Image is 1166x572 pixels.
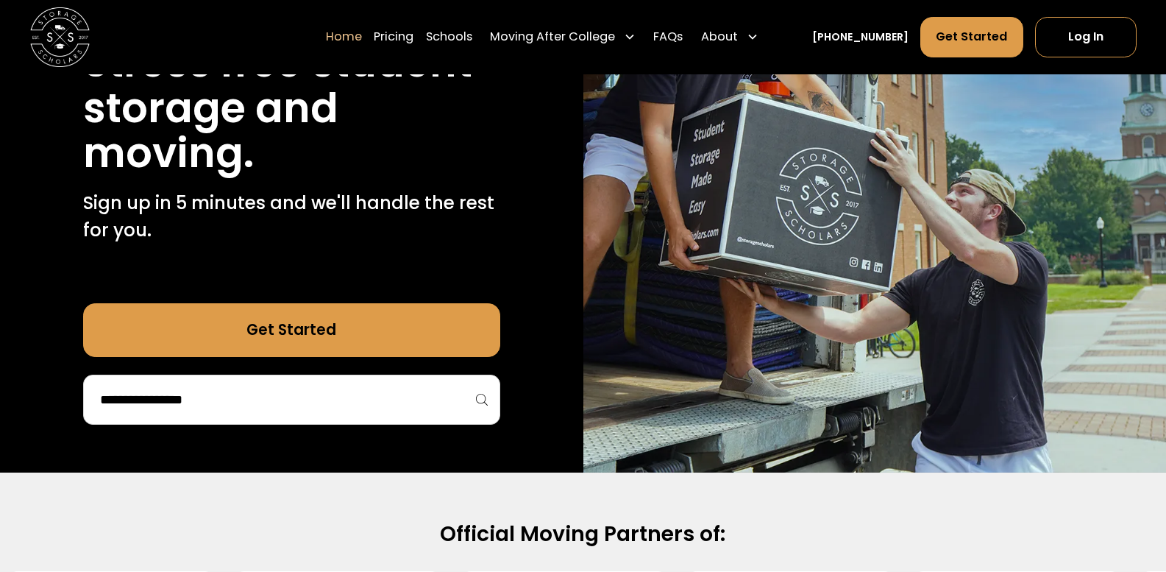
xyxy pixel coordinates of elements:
[83,40,500,175] h1: Stress free student storage and moving.
[106,520,1059,548] h2: Official Moving Partners of:
[83,303,500,357] a: Get Started
[695,16,765,58] div: About
[920,17,1023,57] a: Get Started
[484,16,642,58] div: Moving After College
[1035,17,1137,57] a: Log In
[326,16,362,58] a: Home
[653,16,683,58] a: FAQs
[701,28,738,46] div: About
[83,190,500,244] p: Sign up in 5 minutes and we'll handle the rest for you.
[374,16,413,58] a: Pricing
[30,7,90,67] img: Storage Scholars main logo
[490,28,615,46] div: Moving After College
[426,16,472,58] a: Schools
[812,29,909,45] a: [PHONE_NUMBER]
